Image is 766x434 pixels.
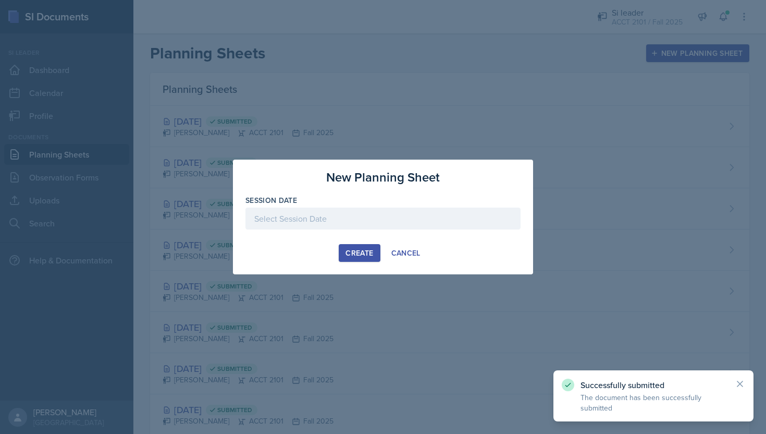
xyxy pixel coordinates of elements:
div: Cancel [391,249,421,257]
label: Session Date [245,195,297,206]
h3: New Planning Sheet [326,168,440,187]
p: The document has been successfully submitted [580,392,726,413]
button: Create [339,244,380,262]
button: Cancel [385,244,427,262]
p: Successfully submitted [580,380,726,390]
div: Create [345,249,373,257]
